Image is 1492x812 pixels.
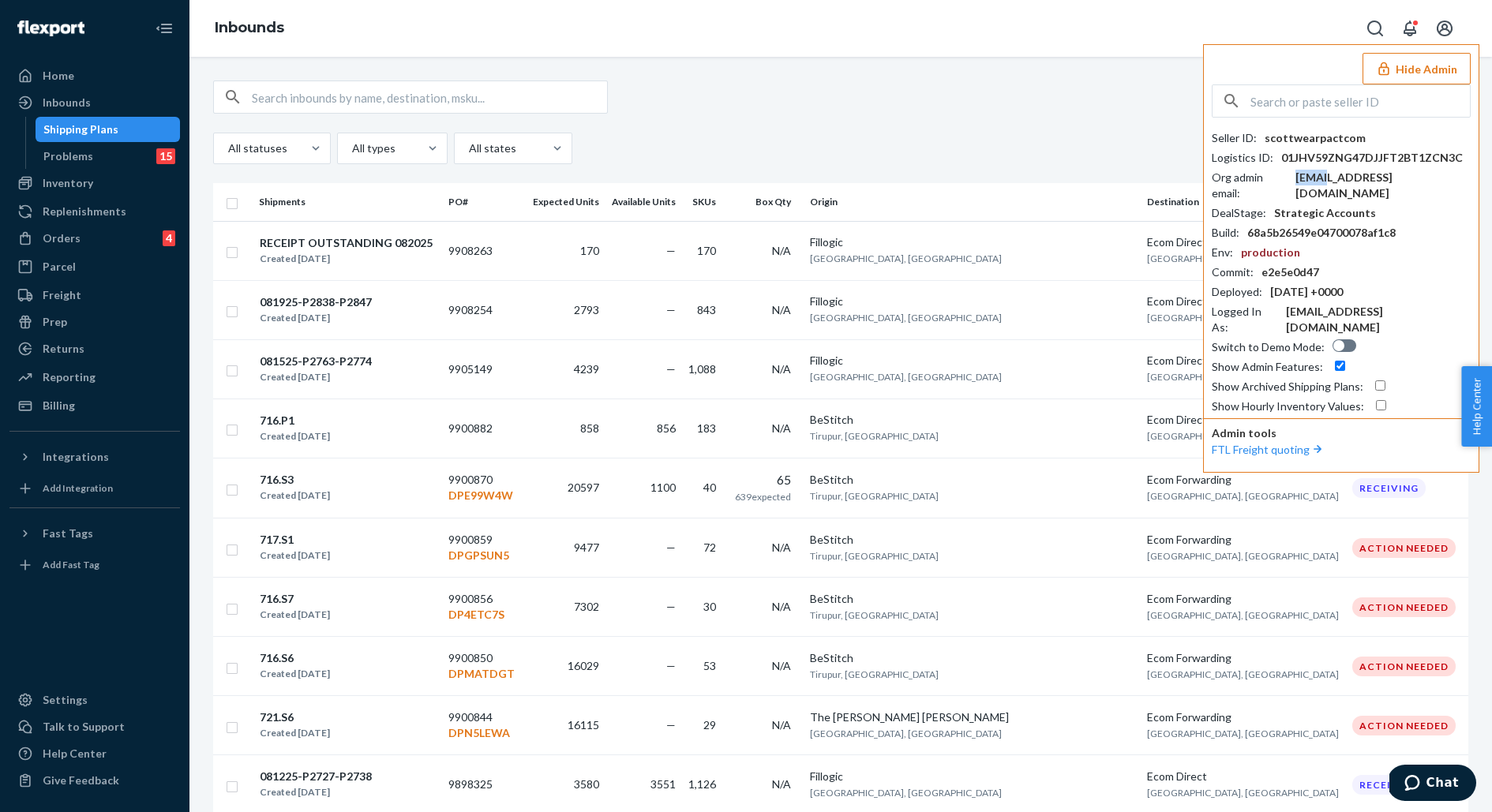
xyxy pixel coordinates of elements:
[260,784,372,800] div: Created [DATE]
[810,650,1134,666] div: BeStitch
[1212,150,1273,166] div: Logistics ID :
[527,183,605,221] th: Expected Units
[43,230,81,246] div: Orders
[467,140,469,156] input: All states
[260,413,330,428] div: 716.P1
[43,68,74,84] div: Home
[260,532,330,548] div: 717.S1
[43,175,93,191] div: Inventory
[688,362,716,376] span: 1,088
[729,183,804,221] th: Box Qty
[1352,716,1456,735] div: Action Needed
[9,90,180,115] a: Inbounds
[442,183,526,221] th: PO#
[810,412,1134,428] div: BeStitch
[1147,769,1340,784] div: Ecom Direct
[43,341,84,357] div: Returns
[1212,425,1471,441] p: Admin tools
[260,607,330,623] div: Created [DATE]
[9,336,180,361] a: Returns
[202,6,297,51] ol: breadcrumbs
[574,777,599,791] span: 3580
[1295,170,1471,201] div: [EMAIL_ADDRESS][DOMAIN_NAME]
[1212,205,1266,221] div: DealStage :
[1389,765,1476,804] iframe: Opens a widget where you can chat to one of our agents
[697,244,716,257] span: 170
[1147,412,1340,428] div: Ecom Direct
[260,548,330,563] div: Created [DATE]
[772,244,791,257] span: N/A
[810,234,1134,250] div: Fillogic
[772,541,791,554] span: N/A
[260,235,433,251] div: RECEIPT OUTSTANDING 082025
[9,283,180,308] a: Freight
[1147,490,1339,502] span: [GEOGRAPHIC_DATA], [GEOGRAPHIC_DATA]
[580,244,599,257] span: 170
[1461,366,1492,447] button: Help Center
[1147,668,1339,680] span: [GEOGRAPHIC_DATA], [GEOGRAPHIC_DATA]
[1247,225,1396,241] div: 68a5b26549e04700078af1c8
[442,399,526,458] td: 9900882
[810,668,939,680] span: Tirupur, [GEOGRAPHIC_DATA]
[36,144,181,169] a: Problems15
[43,449,109,465] div: Integrations
[1212,264,1254,280] div: Commit :
[17,21,84,36] img: Flexport logo
[574,362,599,376] span: 4239
[1147,472,1340,488] div: Ecom Forwarding
[703,600,716,613] span: 30
[260,294,372,310] div: 081925-P2838-P2847
[43,398,75,413] div: Billing
[43,314,67,330] div: Prep
[9,309,180,335] a: Prep
[810,769,1134,784] div: Fillogic
[260,725,330,741] div: Created [DATE]
[442,280,526,339] td: 9908254
[810,353,1134,369] div: Fillogic
[1147,532,1340,548] div: Ecom Forwarding
[43,122,118,137] div: Shipping Plans
[43,773,119,788] div: Give Feedback
[260,472,330,488] div: 716.S3
[666,244,676,257] span: —
[1270,284,1343,300] div: [DATE] +0000
[1147,253,1339,264] span: [GEOGRAPHIC_DATA], [GEOGRAPHIC_DATA]
[9,476,180,501] a: Add Integration
[9,444,180,470] button: Integrations
[1147,371,1339,383] span: [GEOGRAPHIC_DATA], [GEOGRAPHIC_DATA]
[442,578,526,637] td: 9900856
[1265,130,1366,146] div: scottwearpactcom
[215,19,284,36] a: Inbounds
[163,230,175,246] div: 4
[810,609,939,621] span: Tirupur, [GEOGRAPHIC_DATA]
[448,607,519,623] p: DP4ETC7S
[810,312,1002,324] span: [GEOGRAPHIC_DATA], [GEOGRAPHIC_DATA]
[442,518,526,578] td: 9900859
[1352,538,1456,558] div: Action Needed
[1281,150,1463,166] div: 01JHV59ZNG47DJJFT2BT1ZCN3C
[448,548,519,563] p: DPGPSUN5
[448,488,519,503] p: DPE99W4W
[1212,170,1288,201] div: Org admin email :
[697,303,716,316] span: 843
[810,787,1002,799] span: [GEOGRAPHIC_DATA], [GEOGRAPHIC_DATA]
[43,692,88,708] div: Settings
[1429,13,1460,44] button: Open account menu
[1212,284,1262,300] div: Deployed :
[43,95,91,110] div: Inbounds
[1147,234,1340,250] div: Ecom Direct
[9,365,180,390] a: Reporting
[9,552,180,578] a: Add Fast Tag
[810,709,1134,725] div: The [PERSON_NAME] [PERSON_NAME]
[1352,657,1456,676] div: Action Needed
[1212,130,1257,146] div: Seller ID :
[1212,379,1363,395] div: Show Archived Shipping Plans :
[43,259,76,275] div: Parcel
[1274,205,1376,221] div: Strategic Accounts
[810,550,939,562] span: Tirupur, [GEOGRAPHIC_DATA]
[568,718,599,732] span: 16115
[260,488,330,503] div: Created [DATE]
[1147,312,1339,324] span: [GEOGRAPHIC_DATA], [GEOGRAPHIC_DATA]
[650,481,676,494] span: 1100
[252,81,607,113] input: Search inbounds by name, destination, msku...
